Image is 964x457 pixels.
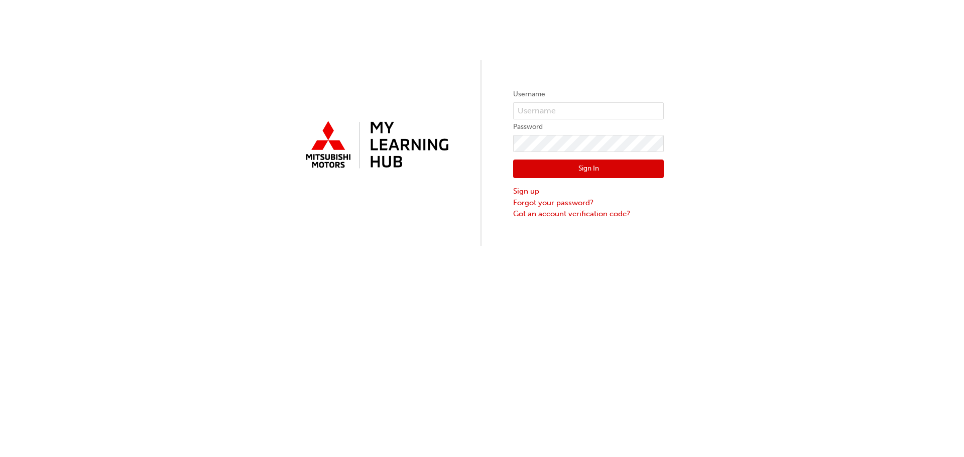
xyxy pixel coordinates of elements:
label: Password [513,121,664,133]
label: Username [513,88,664,100]
img: mmal [300,117,451,174]
a: Forgot your password? [513,197,664,209]
a: Got an account verification code? [513,208,664,220]
button: Sign In [513,160,664,179]
input: Username [513,102,664,119]
a: Sign up [513,186,664,197]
